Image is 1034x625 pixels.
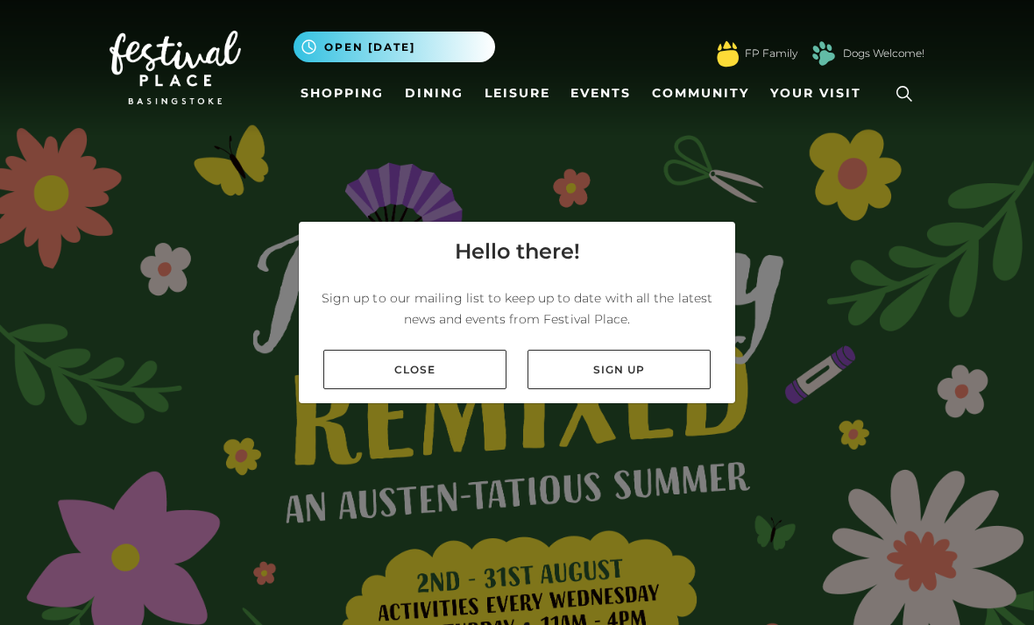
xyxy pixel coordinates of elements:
a: Close [323,350,506,389]
a: FP Family [745,46,797,61]
a: Dogs Welcome! [843,46,924,61]
a: Shopping [294,77,391,110]
span: Your Visit [770,84,861,103]
p: Sign up to our mailing list to keep up to date with all the latest news and events from Festival ... [313,288,721,330]
h4: Hello there! [455,236,580,267]
a: Your Visit [763,77,877,110]
a: Sign up [528,350,711,389]
a: Dining [398,77,471,110]
a: Community [645,77,756,110]
a: Leisure [478,77,557,110]
span: Open [DATE] [324,39,415,55]
img: Festival Place Logo [110,31,241,104]
a: Events [563,77,638,110]
button: Open [DATE] [294,32,495,62]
